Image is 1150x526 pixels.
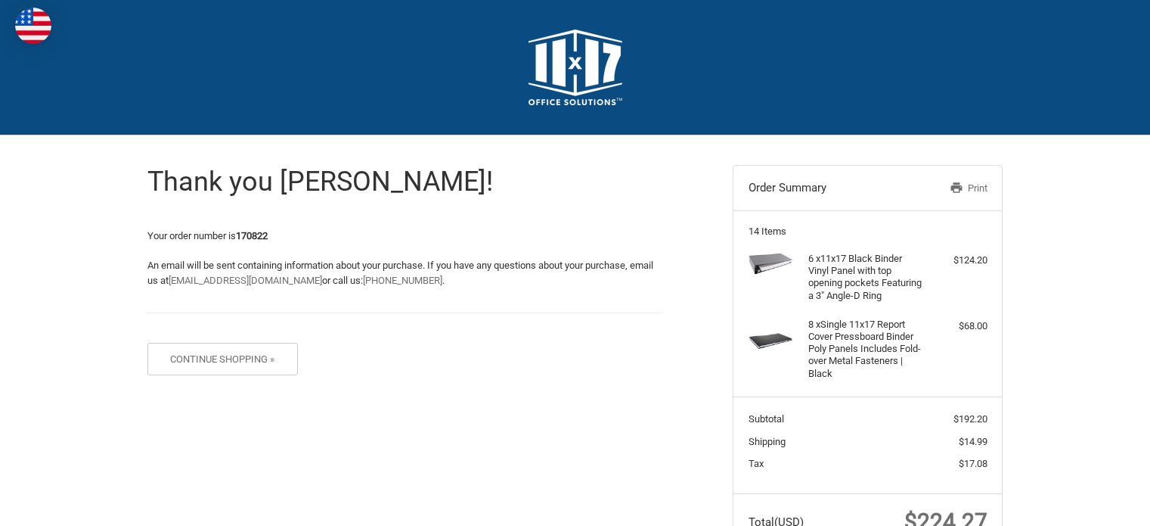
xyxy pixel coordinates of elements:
[808,253,924,302] h4: 6 x 11x17 Black Binder Vinyl Panel with top opening pockets Featuring a 3" Angle-D Ring
[147,343,298,375] button: Continue Shopping »
[15,8,51,44] img: duty and tax information for United States
[928,319,987,334] div: $68.00
[749,436,786,447] span: Shipping
[959,436,987,447] span: $14.99
[909,181,987,196] a: Print
[529,30,622,105] img: 11x17.com
[953,413,987,425] span: $192.20
[236,230,268,241] strong: 170822
[749,458,764,469] span: Tax
[749,226,987,238] h3: 14 Items
[147,230,268,241] span: Your order number is
[169,275,322,286] a: [EMAIL_ADDRESS][DOMAIN_NAME]
[749,413,784,425] span: Subtotal
[147,260,653,286] span: An email will be sent containing information about your purchase. If you have any questions about...
[808,319,924,380] h4: 8 x Single 11x17 Report Cover Pressboard Binder Poly Panels Includes Fold-over Metal Fasteners | ...
[363,275,442,286] a: [PHONE_NUMBER]
[749,181,910,196] h3: Order Summary
[928,253,987,268] div: $124.20
[959,458,987,469] span: $17.08
[1025,485,1150,526] iframe: Google Customer Reviews
[147,165,662,199] h1: Thank you [PERSON_NAME]!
